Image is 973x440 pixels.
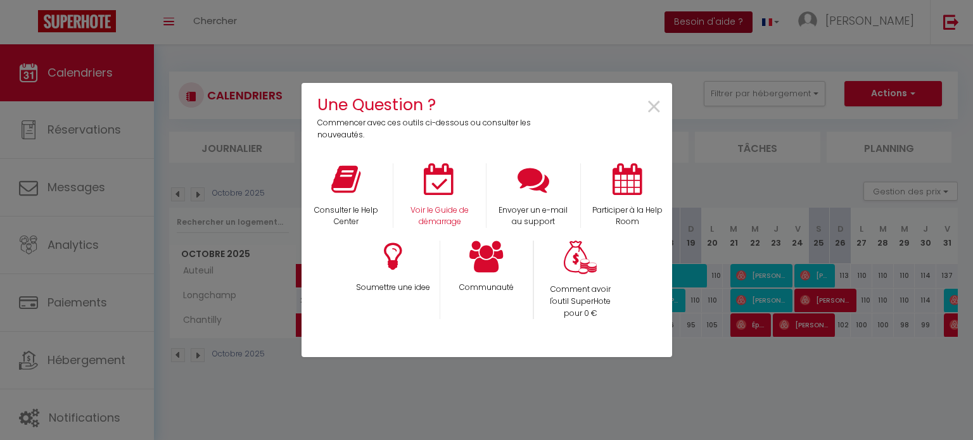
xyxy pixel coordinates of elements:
[448,282,525,294] p: Communauté
[317,117,540,141] p: Commencer avec ces outils ci-dessous ou consulter les nouveautés.
[308,204,385,229] p: Consulter le Help Center
[564,241,597,274] img: Money bag
[495,204,572,229] p: Envoyer un e-mail au support
[402,204,478,229] p: Voir le Guide de démarrage
[354,282,431,294] p: Soumettre une idee
[542,284,619,320] p: Comment avoir l'outil SuperHote pour 0 €
[589,204,666,229] p: Participer à la Help Room
[645,87,663,127] span: ×
[317,92,540,117] h4: Une Question ?
[645,93,663,122] button: Close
